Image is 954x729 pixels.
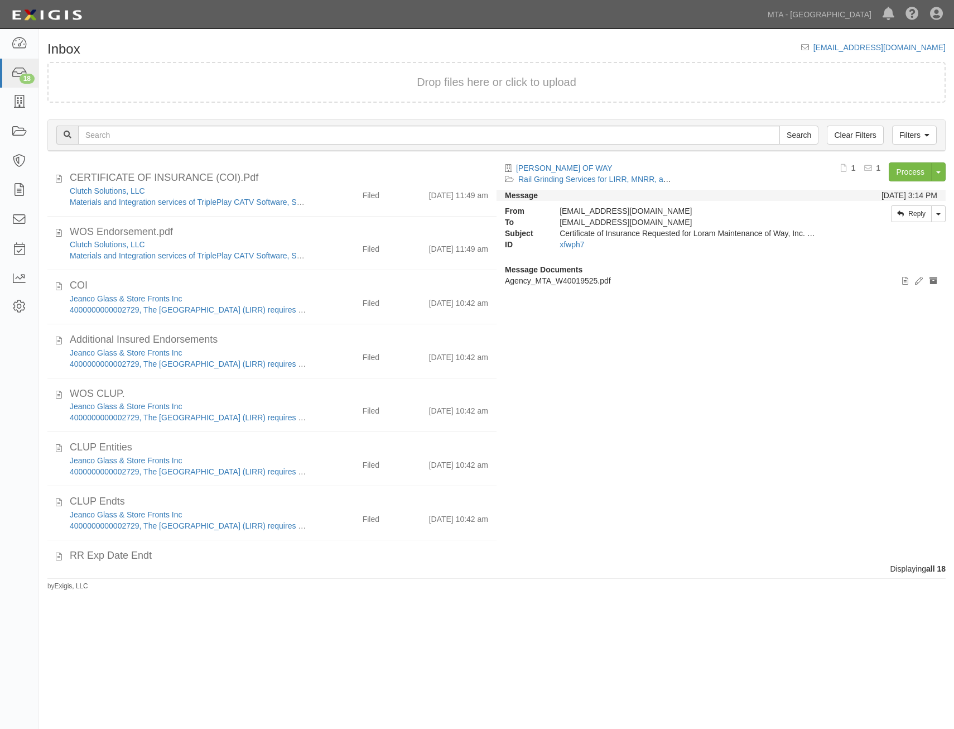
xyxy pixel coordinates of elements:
[70,510,182,519] a: Jeanco Glass & Store Fronts Inc
[429,185,488,201] div: [DATE] 11:49 am
[889,162,932,181] a: Process
[560,240,584,249] a: xfwph7
[70,348,182,357] a: Jeanco Glass & Store Fronts Inc
[551,228,825,239] div: Certificate of Insurance Requested for Loram Maintenance of Way, Inc. Cert Number W40019525 [2822...
[762,3,877,26] a: MTA - [GEOGRAPHIC_DATA]
[55,582,88,590] a: Exigis, LLC
[70,186,145,195] a: Clutch Solutions, LLC
[70,412,307,423] div: 4000000000002729, The Long Island Rail Road (LIRR) requires an On Call Service Contract for the p...
[926,564,946,573] b: all 18
[905,8,919,21] i: Help Center - Complianz
[902,277,908,285] i: View
[78,126,780,145] input: Search
[70,225,488,239] div: WOS Endorsement.pdf
[813,43,946,52] a: [EMAIL_ADDRESS][DOMAIN_NAME]
[70,198,439,207] a: Materials and Integration services of TriplePlay CATV Software, Support and Services (40000000000...
[892,126,937,145] a: Filters
[70,401,307,412] div: Jeanco Glass & Store Fronts Inc
[39,563,954,574] div: Displaying
[363,455,379,471] div: Filed
[47,42,80,56] h1: Inbox
[851,164,856,172] b: 1
[70,304,307,315] div: 4000000000002729, The Long Island Rail Road (LIRR) requires an On Call Service Contract for the p...
[70,185,307,196] div: Clutch Solutions, LLC
[363,239,379,255] div: Filed
[417,76,576,88] span: Drop files here or click to upload
[891,205,932,222] a: Reply
[70,549,488,563] div: RR Exp Date Endt
[429,509,488,525] div: [DATE] 10:42 am
[429,239,488,255] div: [DATE] 11:49 am
[70,509,307,520] div: Jeanco Glass & Store Fronts Inc
[70,347,307,358] div: Jeanco Glass & Store Fronts Inc
[70,171,488,185] div: CERTIFICATE OF INSURANCE (COI).Pdf
[70,495,488,509] div: CLUP Endts
[915,277,923,285] i: Edit document
[70,456,182,465] a: Jeanco Glass & Store Fronts Inc
[429,347,488,363] div: [DATE] 10:42 am
[505,265,582,274] strong: Message Documents
[551,217,825,228] div: agreement-cjmmhk@mtali.complianz.com
[363,293,379,309] div: Filed
[518,175,729,184] a: Rail Grinding Services for LIRR, MNRR, and NYCT (403042)
[70,251,439,260] a: Materials and Integration services of TriplePlay CATV Software, Support and Services (40000000000...
[551,205,825,217] div: [EMAIL_ADDRESS][DOMAIN_NAME]
[70,402,182,411] a: Jeanco Glass & Store Fronts Inc
[497,228,551,239] strong: Subject
[363,509,379,525] div: Filed
[497,205,551,217] strong: From
[363,401,379,416] div: Filed
[70,455,307,466] div: Jeanco Glass & Store Fronts Inc
[70,240,145,249] a: Clutch Solutions, LLC
[497,239,551,250] strong: ID
[70,440,488,455] div: CLUP Entities
[929,277,937,285] i: Archive document
[429,293,488,309] div: [DATE] 10:42 am
[70,293,307,304] div: Jeanco Glass & Store Fronts Inc
[70,520,307,531] div: 4000000000002729, The Long Island Rail Road (LIRR) requires an On Call Service Contract for the p...
[429,401,488,416] div: [DATE] 10:42 am
[70,279,488,293] div: COI
[70,333,488,347] div: Additional Insured Endorsements
[70,466,307,477] div: 4000000000002729, The Long Island Rail Road (LIRR) requires an On Call Service Contract for the p...
[70,250,307,261] div: Materials and Integration services of TriplePlay CATV Software, Support and Services (40000000000...
[505,275,937,286] p: Agency_MTA_W40019525.pdf
[363,185,379,201] div: Filed
[363,347,379,363] div: Filed
[881,190,937,201] div: [DATE] 3:14 PM
[505,191,538,200] strong: Message
[8,5,85,25] img: Logo
[827,126,883,145] a: Clear Filters
[70,196,307,208] div: Materials and Integration services of TriplePlay CATV Software, Support and Services (40000000000...
[70,239,307,250] div: Clutch Solutions, LLC
[429,455,488,471] div: [DATE] 10:42 am
[47,582,88,591] small: by
[516,164,613,172] a: [PERSON_NAME] OF WAY
[70,294,182,303] a: Jeanco Glass & Store Fronts Inc
[779,126,818,145] input: Search
[876,164,881,172] b: 1
[70,358,307,370] div: 4000000000002729, The Long Island Rail Road (LIRR) requires an On Call Service Contract for the p...
[497,217,551,228] strong: To
[20,74,35,84] div: 18
[70,387,488,401] div: WOS CLUP.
